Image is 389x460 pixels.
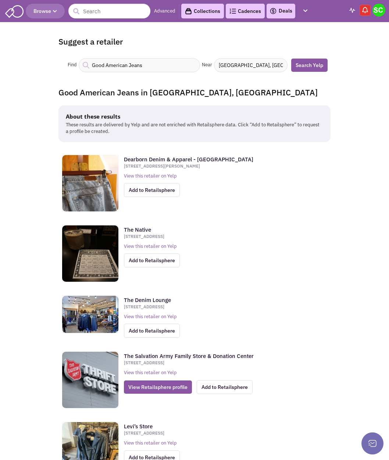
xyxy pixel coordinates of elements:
[66,122,320,135] p: These results are delivered by Yelp and are not enriched with Retailsphere data. Click “Add to Re...
[124,352,254,359] strong: The Salvation Army Family Store & Donation Center
[124,430,323,436] div: [STREET_ADDRESS]
[124,233,323,239] div: [STREET_ADDRESS]
[124,173,177,179] span: View this retailer on Yelp
[124,226,151,233] strong: The Native
[226,4,265,18] a: Cadences
[124,313,177,320] span: View this retailer on Yelp
[124,369,177,376] span: View this retailer on Yelp
[124,253,180,267] span: Add to Retailsphere
[66,113,320,120] h5: About these results
[33,8,57,14] span: Browse
[26,4,65,18] button: Browse
[154,8,175,15] a: Advanced
[270,7,292,15] a: Deals
[58,36,331,47] h4: Suggest a retailer
[124,243,177,249] span: View this retailer on Yelp
[58,87,331,98] h4: Good American Jeans in [GEOGRAPHIC_DATA], [GEOGRAPHIC_DATA]
[124,156,253,163] strong: Dearborn Denim & Apparel - [GEOGRAPHIC_DATA]
[229,8,236,14] img: Cadences_logo.png
[124,440,177,446] span: View this retailer on Yelp
[124,423,153,430] strong: Levi’s Store
[372,4,385,17] img: scarlette carballo
[124,324,180,338] span: Add to Retailsphere
[185,8,192,15] img: icon-collection-lavender-black.svg
[124,296,171,303] strong: The Denim Lounge
[124,304,323,310] div: [STREET_ADDRESS]
[124,360,323,366] div: [STREET_ADDRESS]
[270,7,277,15] img: icon-deals.svg
[124,183,180,197] span: Add to Retailsphere
[124,163,323,169] div: [STREET_ADDRESS][PERSON_NAME]
[68,4,150,18] input: Search
[181,4,224,18] a: Collections
[214,58,288,72] input: Boston, MA
[291,59,328,72] a: Search Yelp
[79,58,200,72] input: Salons, Burgers, Cafe...
[124,380,192,394] span: View Retailsphere profile
[197,380,253,394] span: Add to Retailsphere
[5,4,24,18] img: SmartAdmin
[200,62,214,69] div: Near
[66,62,79,69] div: Find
